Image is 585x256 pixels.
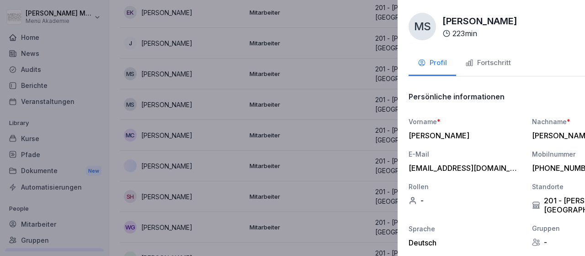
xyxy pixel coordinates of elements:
div: Deutsch [409,238,523,247]
div: Rollen [409,182,523,191]
div: MS [409,13,436,40]
div: [EMAIL_ADDRESS][DOMAIN_NAME] [409,163,518,173]
div: E-Mail [409,149,523,159]
div: Fortschritt [465,58,511,68]
div: - [409,196,523,205]
div: [PERSON_NAME] [409,131,518,140]
div: Sprache [409,224,523,234]
p: 223 min [452,28,477,39]
div: Profil [418,58,447,68]
button: Profil [409,51,456,76]
button: Fortschritt [456,51,520,76]
p: Persönliche informationen [409,92,505,101]
div: Vorname [409,117,523,126]
p: [PERSON_NAME] [442,14,517,28]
